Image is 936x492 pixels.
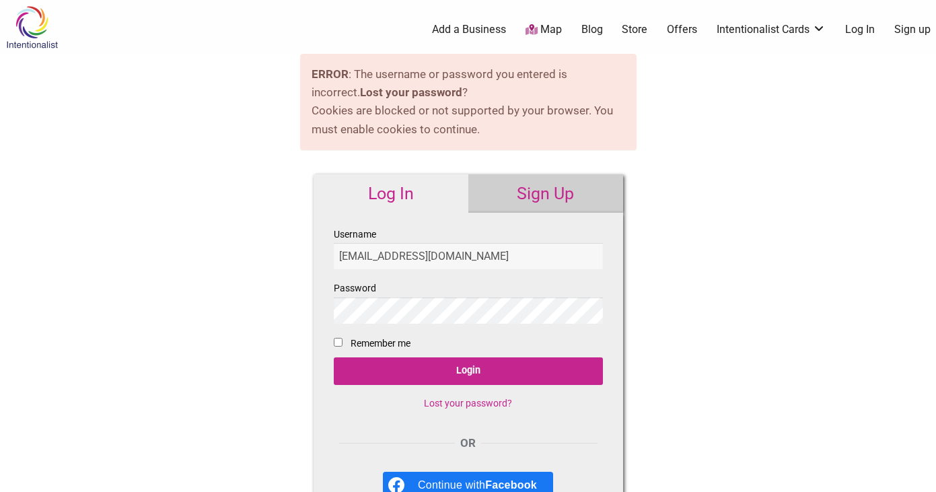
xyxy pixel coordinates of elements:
strong: ERROR [312,67,349,81]
label: Password [334,280,603,323]
div: OR [334,435,603,452]
a: Map [526,22,562,38]
li: : The username or password you entered is incorrect. ? [312,65,625,102]
input: Username [334,243,603,269]
input: Password [334,297,603,324]
a: Lost your password [360,85,462,99]
a: Lost your password? [424,398,512,409]
a: Store [622,22,647,37]
a: Log In [845,22,875,37]
a: Add a Business [432,22,506,37]
li: Cookies are blocked or not supported by your browser. You must enable cookies to continue. [312,102,625,138]
input: Login [334,357,603,385]
a: Log In [314,174,468,213]
b: Facebook [485,479,537,491]
label: Remember me [351,335,410,352]
a: Sign Up [468,174,623,213]
a: Sign up [894,22,931,37]
a: Blog [581,22,603,37]
label: Username [334,226,603,269]
a: Intentionalist Cards [717,22,826,37]
a: Offers [667,22,697,37]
